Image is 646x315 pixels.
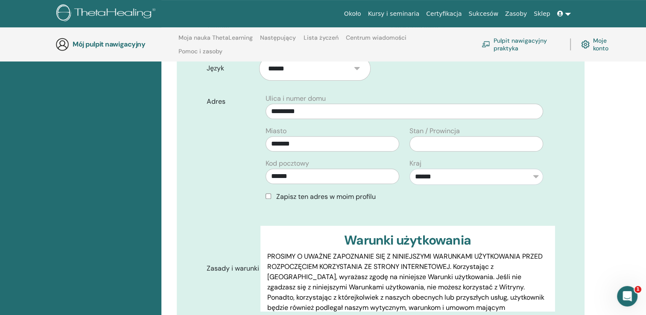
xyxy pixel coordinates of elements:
label: Język [200,60,259,76]
a: Certyfikacja [423,6,465,22]
a: Około [341,6,365,22]
span: Zapisz ten adres w moim profilu [276,192,376,201]
label: Stan / Prowincja [409,126,460,136]
a: Kursy i seminaria [365,6,423,22]
a: Zasoby [502,6,530,22]
a: Moja nauka ThetaLearning [178,34,253,48]
a: Centrum wiadomości [346,34,406,48]
img: chalkboard-teacher.svg [482,41,490,47]
label: Kod pocztowy [266,158,309,169]
a: Moje konto [581,35,618,54]
span: 1 [634,286,641,293]
font: Pulpit nawigacyjny praktyka [494,37,560,52]
img: generic-user-icon.jpg [56,38,69,51]
label: Adres [200,93,260,110]
h3: Warunki użytkowania [267,233,548,248]
a: Sklep [530,6,553,22]
a: Lista życzeń [304,34,339,48]
img: cog.svg [581,38,590,50]
label: Miasto [266,126,286,136]
img: logo.png [56,4,158,23]
iframe: Intercom live chat [617,286,637,306]
a: Następujący [260,34,296,48]
a: Pulpit nawigacyjny praktyka [482,35,560,54]
a: Pomoc i zasoby [178,48,222,61]
label: Zasady i warunki [200,260,260,277]
h3: Mój pulpit nawigacyjny [73,40,158,48]
label: Ulica i numer domu [266,93,326,104]
label: Kraj [409,158,421,169]
a: Sukcesów [465,6,502,22]
font: Moje konto [593,37,618,52]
